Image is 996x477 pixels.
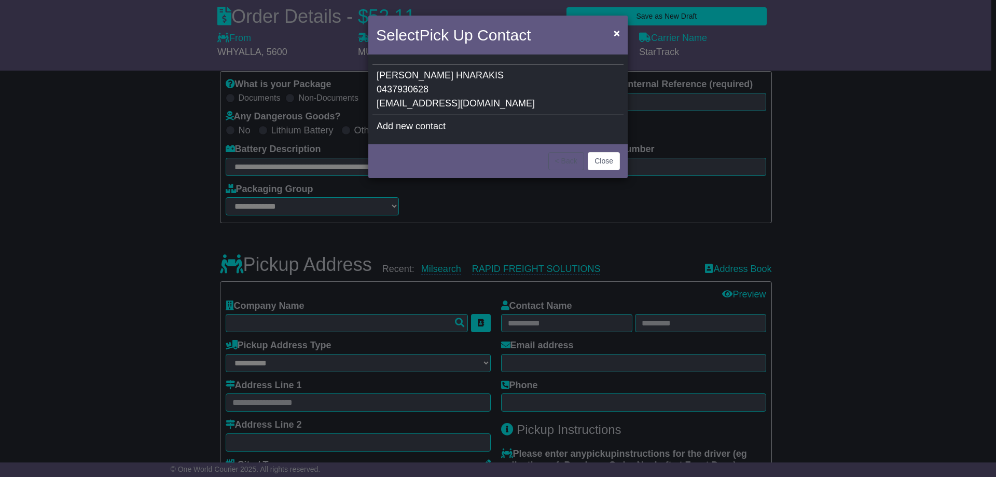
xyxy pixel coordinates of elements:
[614,27,620,39] span: ×
[477,26,531,44] span: Contact
[548,152,584,170] button: < Back
[419,26,473,44] span: Pick Up
[376,23,531,47] h4: Select
[608,22,625,44] button: Close
[377,98,535,108] span: [EMAIL_ADDRESS][DOMAIN_NAME]
[456,70,504,80] span: HNARAKIS
[377,121,446,131] span: Add new contact
[377,84,428,94] span: 0437930628
[377,70,453,80] span: [PERSON_NAME]
[588,152,620,170] button: Close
